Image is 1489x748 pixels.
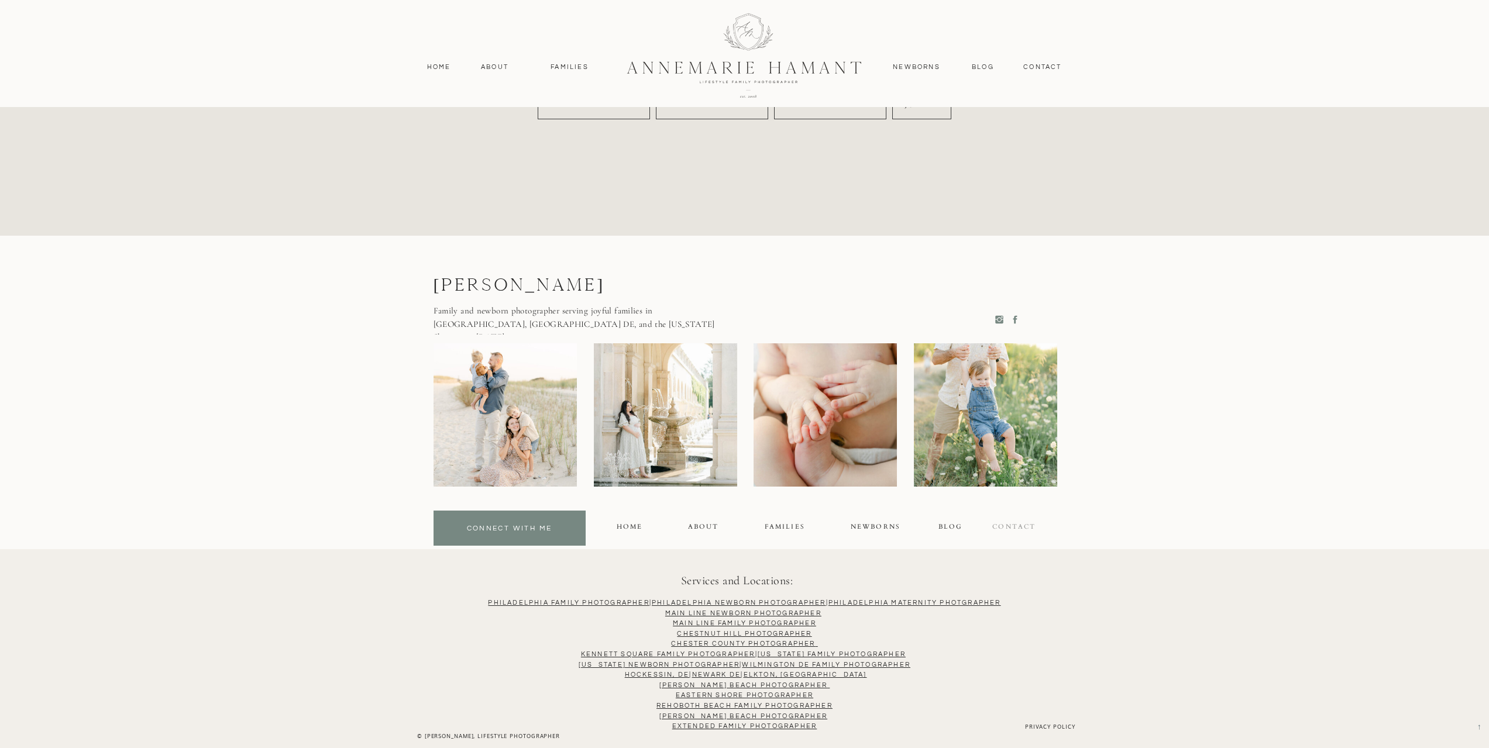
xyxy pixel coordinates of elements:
[676,692,813,698] a: Eastern Shore Photographer
[744,671,867,678] a: Elkton, [GEOGRAPHIC_DATA]
[1010,722,1075,733] a: Privacy Policy
[665,610,821,616] a: MAIN LINE NEWBORN PHOTOGRAPHER
[688,522,718,535] a: About
[395,732,583,743] div: © [PERSON_NAME], Lifestyle PhotographER
[1017,62,1068,73] a: contact
[488,599,649,606] a: Philadelphia Family Photographer
[16,598,1473,712] p: | | | | | |
[938,522,961,535] a: blog
[617,522,641,535] a: Home
[581,651,755,657] a: Kennett Square Family PhotograPHER
[692,671,741,678] a: Newark DE
[559,11,931,46] p: Sign up to receive my occasional session offers, musings on motherhood, photo display ideas, and ...
[434,274,674,299] p: [PERSON_NAME]
[434,304,718,335] p: Family and newborn photographer serving joyful families in [GEOGRAPHIC_DATA], [GEOGRAPHIC_DATA] D...
[765,522,804,535] a: FAMILIES
[828,599,1001,606] a: Philadelphia Maternity Photgrapher
[892,88,951,119] button: JOIN ME
[436,523,583,536] a: connect with me
[992,522,1037,535] a: contact
[905,98,939,109] span: JOIN ME
[625,671,690,678] a: Hockessin, DE
[742,661,910,668] a: Wilmington DE FAMILY PHOTOGRAPHER
[659,682,827,688] a: [PERSON_NAME] Beach Photographer
[544,62,596,73] a: Families
[671,640,815,647] a: Chester County PHOTOGRAPHER
[579,661,740,668] a: [US_STATE] NEWBORN PHOTOGRAPHER
[659,713,827,719] a: [PERSON_NAME] Beach PhotogRAPHER
[672,723,817,729] a: Extended Family PHotographer
[656,702,833,709] a: ReHOBOTH BEACH FAMILY PHOTOGRAPHER
[652,599,826,606] a: Philadelphia NEWBORN PHOTOGRAPHER
[969,62,997,73] a: Blog
[422,62,456,73] a: Home
[673,620,816,626] a: Main Line Family PhotograPHER
[758,651,906,657] a: [US_STATE] Family Photographer
[677,630,811,637] a: CHESTNUT HILL PHOTOGRAPHER
[1473,713,1482,732] a: →
[889,62,945,73] a: Newborns
[478,62,512,73] a: About
[449,571,1025,592] h3: Services and Locations:
[850,522,902,535] a: NEWBORNS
